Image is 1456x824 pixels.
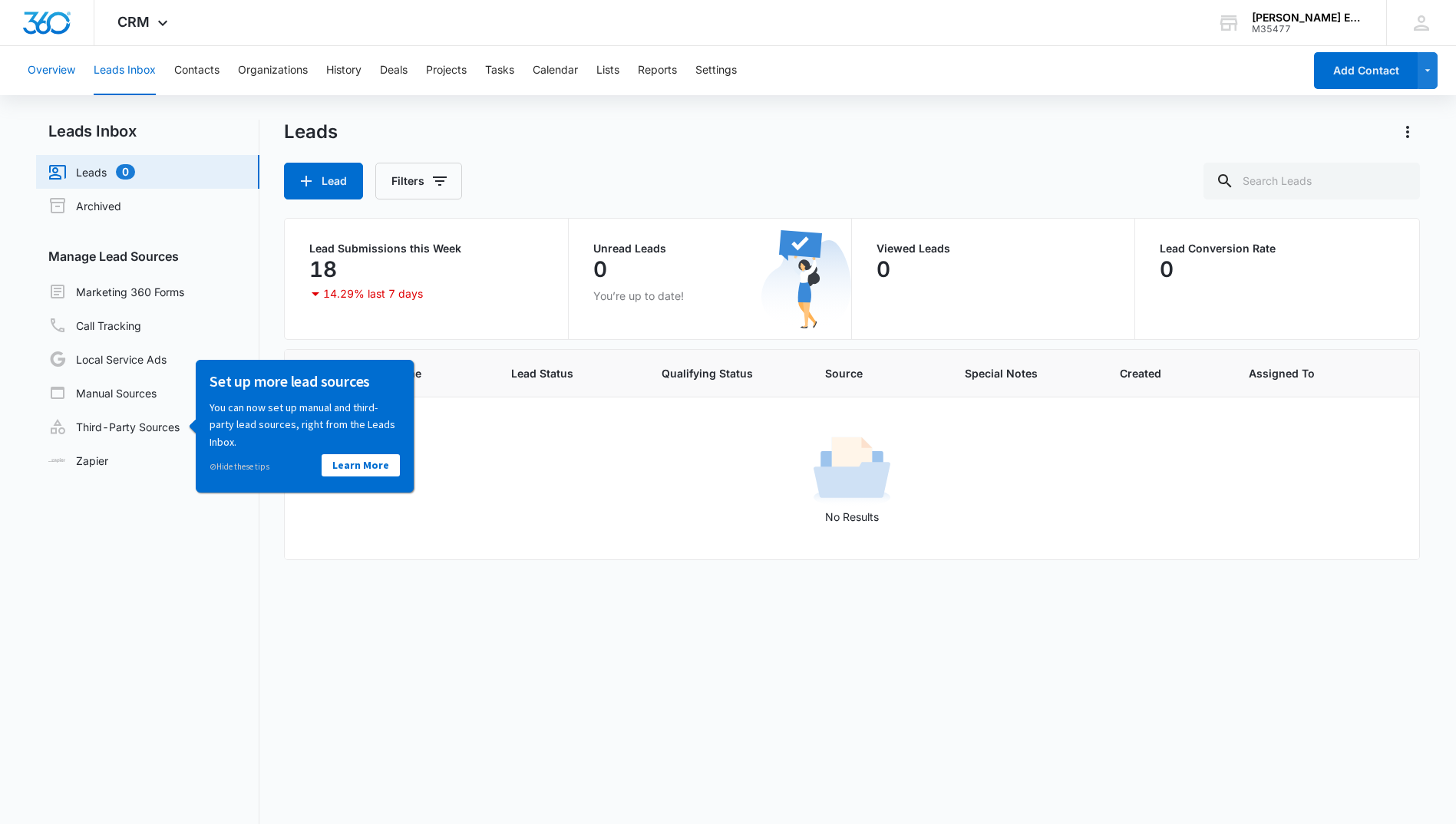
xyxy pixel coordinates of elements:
[593,243,827,254] p: Unread Leads
[137,94,216,117] a: Learn More
[965,365,1083,381] span: Special Notes
[825,365,927,381] span: Source
[284,120,338,143] h1: Leads
[174,46,220,95] button: Contacts
[48,282,184,301] a: Marketing 360 Forms
[533,46,578,95] button: Calendar
[362,365,474,381] span: Lead Name
[25,101,32,112] span: ⊘
[284,163,363,199] button: Lead
[596,46,619,95] button: Lists
[814,432,890,509] img: No Results
[309,243,543,254] p: Lead Submissions this Week
[48,417,180,436] a: Third-Party Sources
[695,46,737,95] button: Settings
[593,257,607,282] p: 0
[48,384,157,402] a: Manual Sources
[48,163,135,181] a: Leads0
[1160,243,1394,254] p: Lead Conversion Rate
[286,509,1418,525] p: No Results
[426,46,467,95] button: Projects
[511,365,625,381] span: Lead Status
[117,14,150,30] span: CRM
[48,453,108,469] a: Zapier
[1160,257,1174,282] p: 0
[662,365,788,381] span: Qualifying Status
[28,46,75,95] button: Overview
[48,350,167,368] a: Local Service Ads
[25,39,216,91] p: You can now set up manual and third-party lead sources, right from the Leads Inbox.
[36,247,259,265] h3: Manage Lead Sources
[638,46,677,95] button: Reports
[375,163,462,199] button: Filters
[1120,365,1211,381] span: Created
[1314,52,1418,89] button: Add Contact
[326,46,362,95] button: History
[380,46,408,95] button: Deals
[238,46,308,95] button: Organizations
[1252,12,1364,24] div: account name
[877,257,890,282] p: 0
[48,316,141,335] a: Call Tracking
[1249,365,1315,381] span: Assigned To
[94,46,156,95] button: Leads Inbox
[877,243,1110,254] p: Viewed Leads
[1395,120,1420,144] button: Actions
[36,120,259,143] h2: Leads Inbox
[593,288,827,304] p: You’re up to date!
[323,288,423,299] p: 14.29% last 7 days
[1252,24,1364,35] div: account id
[1203,163,1420,199] input: Search Leads
[485,46,514,95] button: Tasks
[25,12,216,31] h3: Set up more lead sources
[48,196,121,215] a: Archived
[309,257,337,282] p: 18
[25,101,85,112] a: Hide these tips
